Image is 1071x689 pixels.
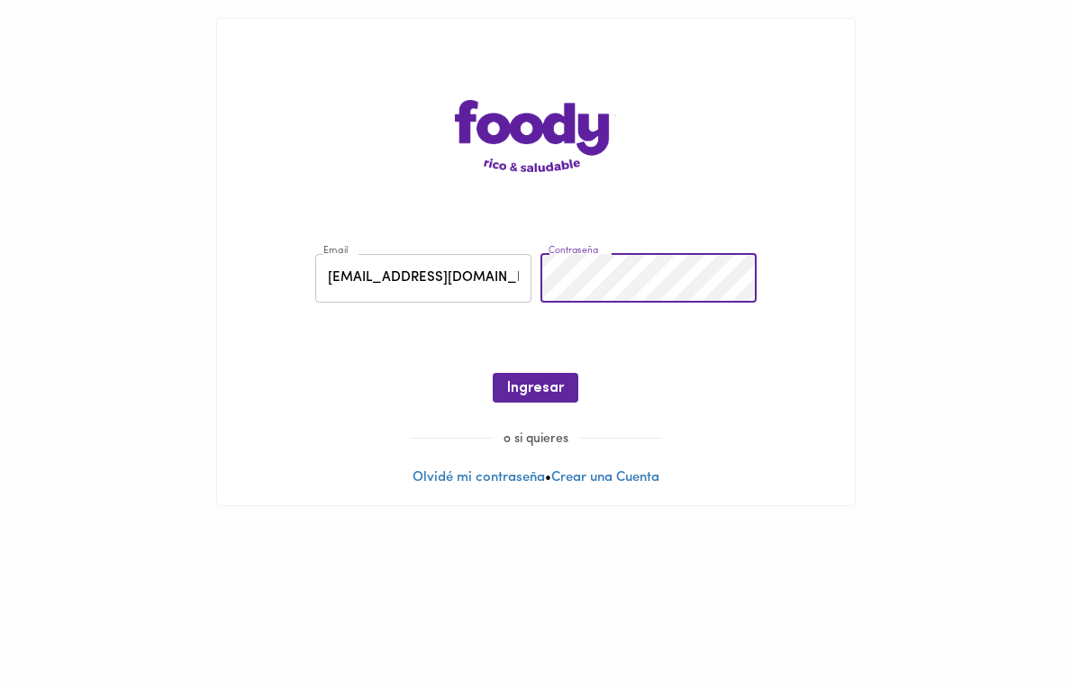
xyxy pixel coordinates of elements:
[217,19,855,505] div: •
[507,380,564,397] span: Ingresar
[493,373,578,403] button: Ingresar
[315,254,531,304] input: pepitoperez@gmail.com
[967,585,1053,671] iframe: Messagebird Livechat Widget
[493,432,579,446] span: o si quieres
[551,471,659,485] a: Crear una Cuenta
[455,100,617,172] img: logo-main-page.png
[413,471,545,485] a: Olvidé mi contraseña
